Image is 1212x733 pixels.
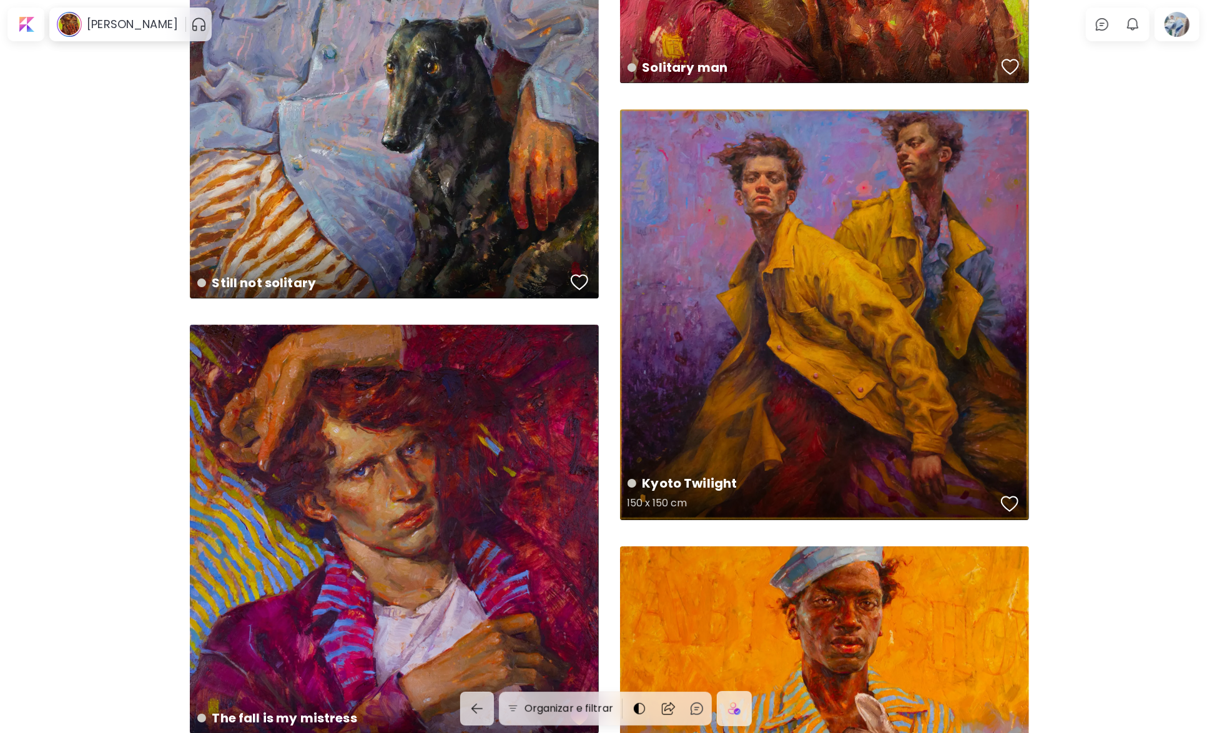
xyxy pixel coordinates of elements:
[87,17,178,32] h6: [PERSON_NAME]
[628,58,1002,77] h4: Solitary man
[568,270,591,295] button: favorites
[620,109,1029,520] a: Kyoto Twilight150 x 150 cmfavoriteshttps://cdn.kaleido.art/CDN/Artwork/141741/Primary/medium.webp...
[460,692,494,726] button: back
[525,701,613,716] h6: Organizar e filtrar
[197,709,567,727] h4: The fall is my mistress
[628,493,997,518] h5: 150 x 150 cm
[197,273,567,292] h4: Still not solitary
[470,701,485,716] img: back
[191,14,207,34] button: pauseOutline IconGradient Icon
[998,491,1022,516] button: favorites
[1002,57,1019,76] img: favorites
[1122,14,1143,35] button: bellIcon
[689,701,704,716] img: chatIcon
[1125,17,1140,32] img: bellIcon
[728,702,741,715] img: icon
[628,474,997,493] h4: Kyoto Twilight
[460,692,499,726] a: back
[1095,17,1110,32] img: chatIcon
